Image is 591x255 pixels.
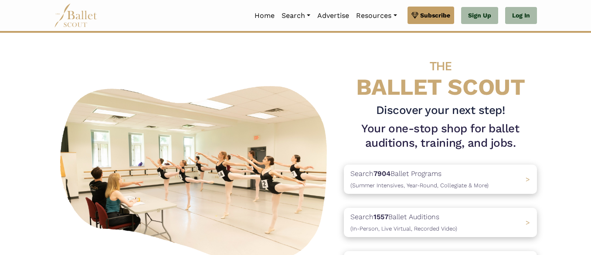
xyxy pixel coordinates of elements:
[430,59,452,73] span: THE
[505,7,537,24] a: Log In
[353,7,400,25] a: Resources
[526,218,530,227] span: >
[344,165,537,194] a: Search7904Ballet Programs(Summer Intensives, Year-Round, Collegiate & More)>
[374,169,391,178] b: 7904
[344,103,537,118] h3: Discover your next step!
[350,225,457,232] span: (In-Person, Live Virtual, Recorded Video)
[344,121,537,151] h1: Your one-stop shop for ballet auditions, training, and jobs.
[344,208,537,237] a: Search1557Ballet Auditions(In-Person, Live Virtual, Recorded Video) >
[350,182,489,189] span: (Summer Intensives, Year-Round, Collegiate & More)
[344,50,537,100] h4: BALLET SCOUT
[408,7,454,24] a: Subscribe
[411,10,418,20] img: gem.svg
[526,175,530,183] span: >
[350,211,457,234] p: Search Ballet Auditions
[278,7,314,25] a: Search
[350,168,489,190] p: Search Ballet Programs
[420,10,450,20] span: Subscribe
[251,7,278,25] a: Home
[461,7,498,24] a: Sign Up
[374,213,388,221] b: 1557
[314,7,353,25] a: Advertise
